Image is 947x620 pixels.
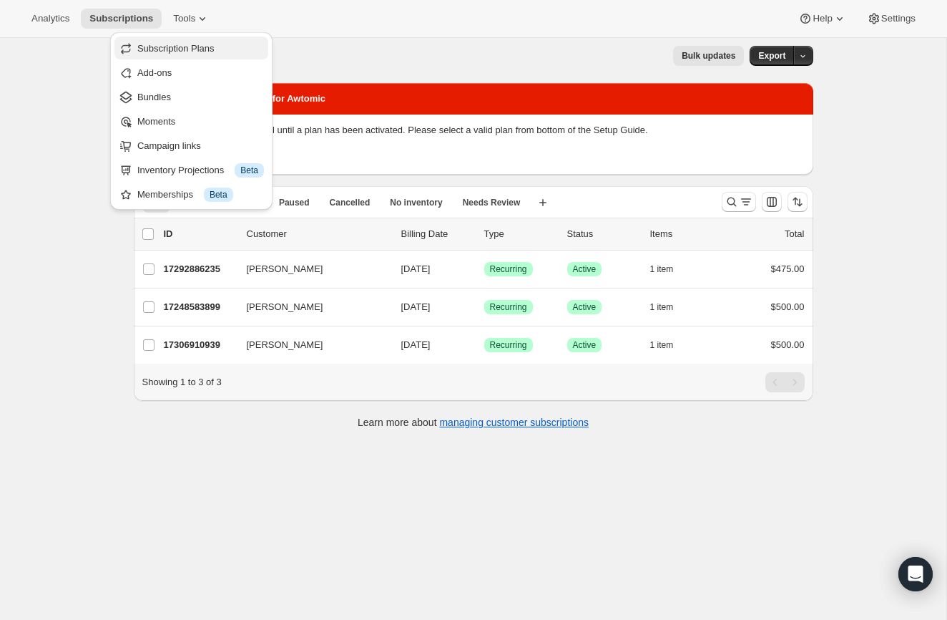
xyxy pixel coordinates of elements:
[390,197,442,208] span: No inventory
[650,259,690,279] button: 1 item
[401,339,431,350] span: [DATE]
[247,338,323,352] span: [PERSON_NAME]
[279,197,310,208] span: Paused
[145,123,802,137] p: Existing subscription will not bill until a plan has been activated. Please select a valid plan f...
[330,197,371,208] span: Cancelled
[137,140,201,151] span: Campaign links
[490,339,527,351] span: Recurring
[137,92,171,102] span: Bundles
[650,335,690,355] button: 1 item
[858,9,924,29] button: Settings
[401,301,431,312] span: [DATE]
[89,13,153,24] span: Subscriptions
[238,258,381,281] button: [PERSON_NAME]
[247,262,323,276] span: [PERSON_NAME]
[142,375,222,389] p: Showing 1 to 3 of 3
[758,50,785,62] span: Export
[137,67,172,78] span: Add-ons
[210,189,227,200] span: Beta
[750,46,794,66] button: Export
[771,301,805,312] span: $500.00
[401,263,431,274] span: [DATE]
[240,165,258,176] span: Beta
[771,339,805,350] span: $500.00
[573,263,597,275] span: Active
[137,188,264,202] div: Memberships
[673,46,744,66] button: Bulk updates
[722,192,756,212] button: Search and filter results
[81,9,162,29] button: Subscriptions
[164,335,805,355] div: 17306910939[PERSON_NAME][DATE]SuccessRecurringSuccessActive1 item$500.00
[790,9,855,29] button: Help
[137,116,175,127] span: Moments
[682,50,735,62] span: Bulk updates
[490,301,527,313] span: Recurring
[881,13,916,24] span: Settings
[173,13,195,24] span: Tools
[31,13,69,24] span: Analytics
[567,227,639,241] p: Status
[771,263,805,274] span: $475.00
[164,227,805,241] div: IDCustomerBilling DateTypeStatusItemsTotal
[23,9,78,29] button: Analytics
[490,263,527,275] span: Recurring
[137,163,264,178] div: Inventory Projections
[573,301,597,313] span: Active
[114,61,268,84] button: Add-ons
[114,158,268,181] button: Inventory Projections
[114,110,268,132] button: Moments
[164,262,235,276] p: 17292886235
[137,43,215,54] span: Subscription Plans
[164,227,235,241] p: ID
[484,227,556,241] div: Type
[114,183,268,205] button: Memberships
[650,301,674,313] span: 1 item
[650,339,674,351] span: 1 item
[765,372,805,392] nav: Pagination
[114,134,268,157] button: Campaign links
[401,227,473,241] p: Billing Date
[439,417,589,428] a: managing customer subscriptions
[164,297,805,317] div: 17248583899[PERSON_NAME][DATE]SuccessRecurringSuccessActive1 item$500.00
[238,296,381,319] button: [PERSON_NAME]
[650,297,690,317] button: 1 item
[164,338,235,352] p: 17306910939
[573,339,597,351] span: Active
[164,259,805,279] div: 17292886235[PERSON_NAME][DATE]SuccessRecurringSuccessActive1 item$475.00
[247,300,323,314] span: [PERSON_NAME]
[114,85,268,108] button: Bundles
[247,227,390,241] p: Customer
[463,197,521,208] span: Needs Review
[787,192,808,212] button: Sort the results
[650,263,674,275] span: 1 item
[813,13,832,24] span: Help
[531,193,554,213] button: Create new view
[762,192,782,212] button: Customize table column order and visibility
[238,334,381,357] button: [PERSON_NAME]
[114,37,268,59] button: Subscription Plans
[785,227,804,241] p: Total
[165,9,218,29] button: Tools
[164,300,235,314] p: 17248583899
[650,227,722,241] div: Items
[898,557,933,591] div: Open Intercom Messenger
[358,415,589,430] p: Learn more about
